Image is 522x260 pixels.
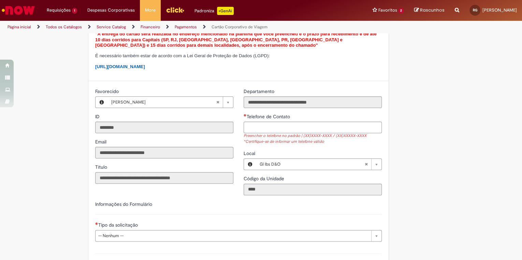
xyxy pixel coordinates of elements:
span: É necessário também estar de acordo com a Lei Geral de Proteção de Dados (LGPD): [95,53,270,58]
img: click_logo_yellow_360x200.png [166,5,184,15]
a: Service Catalog [97,24,126,30]
span: Somente leitura - Código da Unidade [244,175,286,182]
button: Favorecido, Visualizar este registro Rubia Girardi [96,97,108,108]
span: Local [244,150,257,156]
input: Email [95,147,233,158]
abbr: Limpar campo Favorecido [213,97,223,108]
div: *Certifique-se de informar um telefone válido [244,139,382,145]
button: Local, Visualizar este registro Gl Ibs D&O [244,159,256,170]
label: Somente leitura - Código da Unidade [244,175,286,182]
a: Cartão Corporativo de Viagem [212,24,267,30]
a: Financeiro [141,24,160,30]
input: ID [95,122,233,133]
span: Somente leitura - ID [95,113,101,120]
span: Necessários [244,114,247,117]
span: Tipo da solicitação [98,222,139,228]
span: [PERSON_NAME] [111,97,216,108]
input: Telefone de Contato [244,122,382,133]
p: +GenAi [217,7,234,15]
a: Todos os Catálogos [46,24,82,30]
ul: Trilhas de página [5,21,343,33]
span: Somente leitura - Título [95,164,108,170]
input: Departamento [244,96,382,108]
span: Favorecido, Rubia Girardi [95,88,120,94]
a: Gl Ibs D&OLimpar campo Local [256,159,381,170]
span: -- Nenhum -- [98,230,368,241]
span: Favoritos [378,7,397,14]
a: [PERSON_NAME]Limpar campo Favorecido [108,97,233,108]
span: Somente leitura - Email [95,139,108,145]
span: Necessários [95,222,98,225]
label: Informações do Formulário [95,201,152,207]
span: Despesas Corporativas [87,7,135,14]
label: Somente leitura - ID [95,113,101,120]
a: Página inicial [8,24,31,30]
input: Título [95,172,233,184]
a: Rascunhos [414,7,445,14]
span: Requisições [47,7,71,14]
span: Telefone de Contato [247,113,291,120]
label: Somente leitura - Email [95,138,108,145]
span: Gl Ibs D&O [260,159,364,170]
abbr: Limpar campo Local [361,159,371,170]
span: Rascunhos [420,7,445,13]
div: Preencher o telefone no padrão | (XX)XXXX-XXXX / (XX)XXXXX-XXXX [244,133,382,139]
a: Pagamentos [175,24,197,30]
span: Somente leitura - Departamento [244,88,276,94]
input: Código da Unidade [244,184,382,195]
div: Padroniza [194,7,234,15]
label: Somente leitura - Departamento [244,88,276,95]
img: ServiceNow [1,3,36,17]
span: RG [473,8,477,12]
span: [PERSON_NAME] [482,7,517,13]
span: 1 [72,8,77,14]
label: Somente leitura - Título [95,164,108,170]
span: 2 [398,8,404,14]
a: [URL][DOMAIN_NAME] [95,64,145,69]
span: "A entrega do cartão será realizada no endereço mencionado na planilha que você preencheu e o pra... [95,31,376,48]
span: More [145,7,156,14]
